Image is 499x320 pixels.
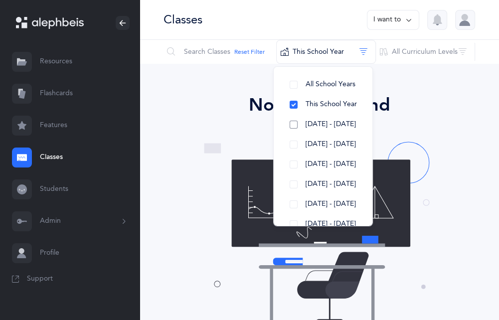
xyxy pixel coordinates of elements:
button: All Curriculum Levels [375,40,475,64]
button: [DATE] - [DATE] [282,174,364,194]
button: [DATE] - [DATE] [282,115,364,135]
span: [DATE] - [DATE] [306,160,356,168]
button: [DATE] - [DATE] [282,214,364,234]
button: [DATE] - [DATE] [282,135,364,155]
span: [DATE] - [DATE] [306,120,356,128]
span: [DATE] - [DATE] [306,220,356,228]
button: This School Year [282,95,364,115]
span: [DATE] - [DATE] [306,200,356,208]
span: [DATE] - [DATE] [306,140,356,148]
button: This School Year [276,40,376,64]
span: All School Years [306,80,355,88]
input: Search Classes [163,40,277,64]
span: Support [27,274,53,284]
span: This School Year [306,100,357,108]
span: [DATE] - [DATE] [306,180,356,188]
button: [DATE] - [DATE] [282,194,364,214]
div: No results found [167,92,471,119]
div: Classes [164,11,202,28]
button: I want to [367,10,419,30]
button: [DATE] - [DATE] [282,155,364,174]
button: Reset Filter [234,47,265,56]
button: All School Years [282,75,364,95]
